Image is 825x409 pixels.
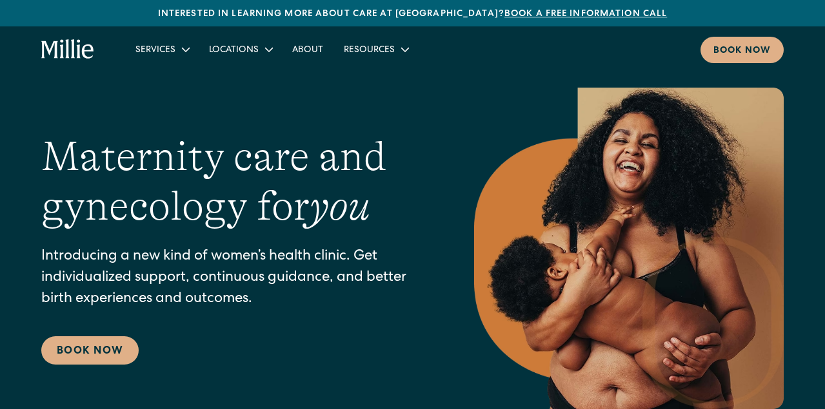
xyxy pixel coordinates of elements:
[310,183,370,229] em: you
[41,336,139,365] a: Book Now
[504,10,667,19] a: Book a free information call
[41,132,422,231] h1: Maternity care and gynecology for
[474,88,784,409] img: Smiling mother with her baby in arms, celebrating body positivity and the nurturing bond of postp...
[701,37,784,63] a: Book now
[199,39,282,60] div: Locations
[125,39,199,60] div: Services
[209,44,259,57] div: Locations
[135,44,175,57] div: Services
[282,39,333,60] a: About
[41,39,94,60] a: home
[344,44,395,57] div: Resources
[713,44,771,58] div: Book now
[41,247,422,310] p: Introducing a new kind of women’s health clinic. Get individualized support, continuous guidance,...
[333,39,418,60] div: Resources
